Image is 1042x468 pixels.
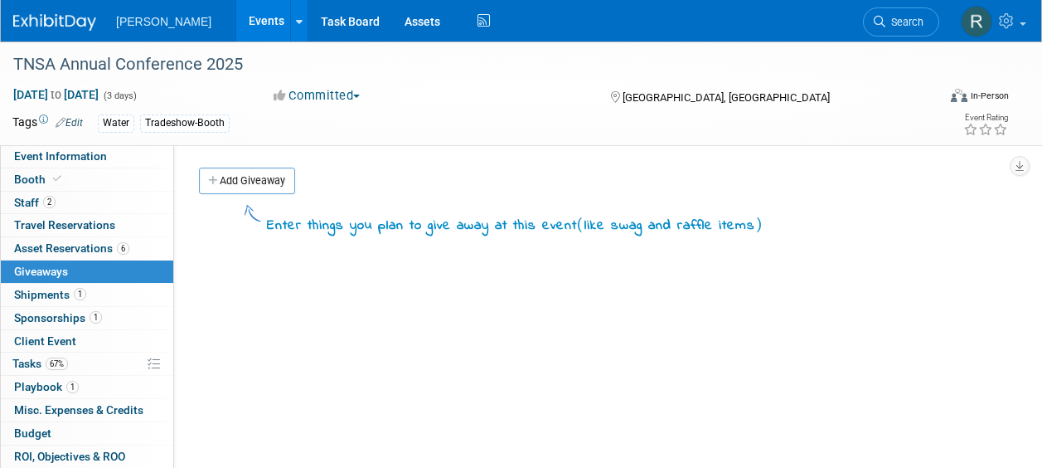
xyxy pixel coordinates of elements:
div: TNSA Annual Conference 2025 [7,50,923,80]
div: Event Rating [963,114,1008,122]
div: Enter things you plan to give away at this event like swag and raffle items [267,214,763,236]
span: ( [577,216,584,232]
span: to [48,88,64,101]
div: Tradeshow-Booth [140,115,230,132]
span: Shipments [14,288,86,301]
a: Travel Reservations [1,214,173,236]
span: Search [885,16,923,28]
span: Giveaways [14,265,68,278]
a: Booth [1,168,173,191]
div: Event Format [864,86,1009,111]
a: ROI, Objectives & ROO [1,446,173,468]
a: Search [863,7,939,37]
span: 6 [117,242,129,255]
a: Asset Reservations6 [1,237,173,260]
a: Shipments1 [1,284,173,306]
span: Staff [14,196,56,209]
a: Event Information [1,145,173,168]
span: 1 [74,288,86,300]
span: Client Event [14,334,76,348]
img: Format-Inperson.png [951,89,967,102]
div: Water [98,115,134,132]
a: Playbook1 [1,376,173,398]
span: Budget [14,427,51,440]
span: Sponsorships [14,311,102,324]
span: ) [755,216,763,232]
a: Misc. Expenses & Credits [1,399,173,422]
span: Asset Reservations [14,241,129,255]
img: Rebecca Deis [961,6,992,37]
img: ExhibitDay [13,14,96,31]
span: Tasks [12,357,68,370]
span: [GEOGRAPHIC_DATA], [GEOGRAPHIC_DATA] [623,91,830,104]
span: Booth [14,173,65,186]
a: Tasks67% [1,353,173,375]
a: Staff2 [1,192,173,214]
span: ROI, Objectives & ROO [14,450,125,463]
a: Client Event [1,330,173,353]
button: Committed [268,87,366,105]
span: Travel Reservations [14,218,115,232]
span: 1 [66,381,79,393]
span: 1 [90,311,102,324]
a: Sponsorships1 [1,307,173,329]
a: Giveaways [1,261,173,283]
span: Misc. Expenses & Credits [14,403,143,417]
span: 2 [43,196,56,208]
a: Edit [56,117,83,129]
td: Tags [12,114,83,133]
span: Playbook [14,380,79,393]
a: Budget [1,422,173,445]
span: 67% [46,358,68,370]
span: [PERSON_NAME] [116,15,211,28]
div: In-Person [970,90,1009,102]
span: [DATE] [DATE] [12,87,99,102]
span: Event Information [14,149,107,163]
a: Add Giveaway [199,168,295,194]
i: Booth reservation complete [53,174,61,183]
span: (3 days) [102,90,137,101]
